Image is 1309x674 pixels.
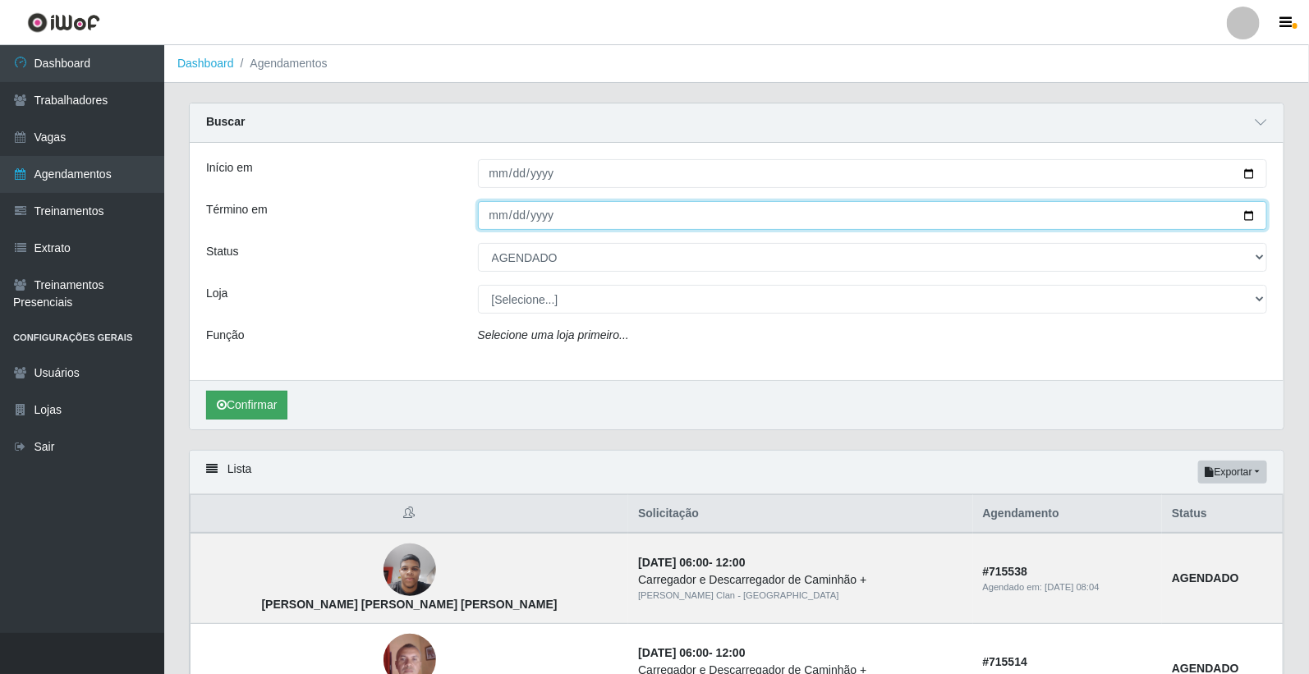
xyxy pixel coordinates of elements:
[234,55,328,72] li: Agendamentos
[638,646,745,659] strong: -
[983,655,1028,668] strong: # 715514
[1172,571,1239,585] strong: AGENDADO
[262,598,558,611] strong: [PERSON_NAME] [PERSON_NAME] [PERSON_NAME]
[27,12,100,33] img: CoreUI Logo
[206,201,268,218] label: Término em
[384,535,436,605] img: Luís Fernando Santos Ribeiro de Lima
[206,327,245,344] label: Função
[1198,461,1267,484] button: Exportar
[164,45,1309,83] nav: breadcrumb
[716,556,746,569] time: 12:00
[628,495,972,534] th: Solicitação
[638,556,745,569] strong: -
[638,646,709,659] time: [DATE] 06:00
[206,159,253,177] label: Início em
[1162,495,1283,534] th: Status
[206,391,287,420] button: Confirmar
[478,159,1268,188] input: 00/00/0000
[716,646,746,659] time: 12:00
[478,201,1268,230] input: 00/00/0000
[983,580,1153,594] div: Agendado em:
[206,115,245,128] strong: Buscar
[973,495,1163,534] th: Agendamento
[638,556,709,569] time: [DATE] 06:00
[190,451,1284,494] div: Lista
[638,571,962,589] div: Carregador e Descarregador de Caminhão +
[206,243,239,260] label: Status
[206,285,227,302] label: Loja
[1045,582,1099,592] time: [DATE] 08:04
[478,328,629,342] i: Selecione uma loja primeiro...
[983,565,1028,578] strong: # 715538
[177,57,234,70] a: Dashboard
[638,589,962,603] div: [PERSON_NAME] Clan - [GEOGRAPHIC_DATA]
